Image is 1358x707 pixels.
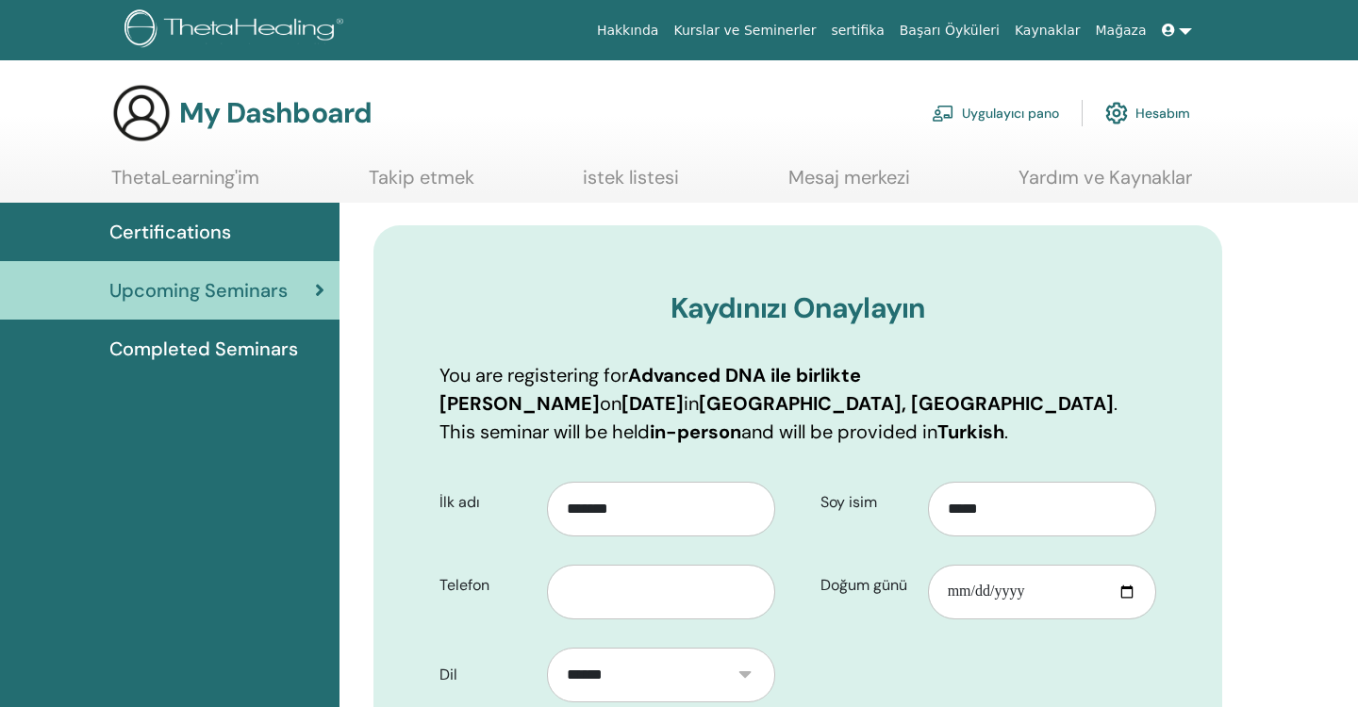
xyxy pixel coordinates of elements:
h3: My Dashboard [179,96,372,130]
a: Kurslar ve Seminerler [666,13,823,48]
a: sertifika [823,13,891,48]
img: cog.svg [1105,97,1128,129]
label: İlk adı [425,485,547,520]
b: Turkish [937,419,1004,444]
a: Uygulayıcı pano [932,92,1059,134]
a: Kaynaklar [1007,13,1088,48]
h3: Kaydınızı Onaylayın [439,291,1156,325]
b: Advanced DNA ile birlikte [PERSON_NAME] [439,363,861,416]
a: Yardım ve Kaynaklar [1018,166,1192,203]
label: Soy isim [806,485,928,520]
label: Telefon [425,567,547,603]
a: ThetaLearning'im [111,166,259,203]
a: Mağaza [1087,13,1153,48]
a: Başarı Öyküleri [892,13,1007,48]
span: Upcoming Seminars [109,276,288,304]
b: in-person [650,419,741,444]
a: istek listesi [583,166,679,203]
a: Hakkında [589,13,667,48]
span: Certifications [109,218,231,246]
img: generic-user-icon.jpg [111,83,172,143]
label: Dil [425,657,547,693]
b: [GEOGRAPHIC_DATA], [GEOGRAPHIC_DATA] [699,391,1114,416]
img: logo.png [124,9,350,52]
p: You are registering for on in . This seminar will be held and will be provided in . [439,361,1156,446]
label: Doğum günü [806,567,928,603]
a: Hesabım [1105,92,1190,134]
img: chalkboard-teacher.svg [932,105,954,122]
b: [DATE] [621,391,684,416]
a: Mesaj merkezi [788,166,910,203]
span: Completed Seminars [109,335,298,363]
a: Takip etmek [369,166,474,203]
